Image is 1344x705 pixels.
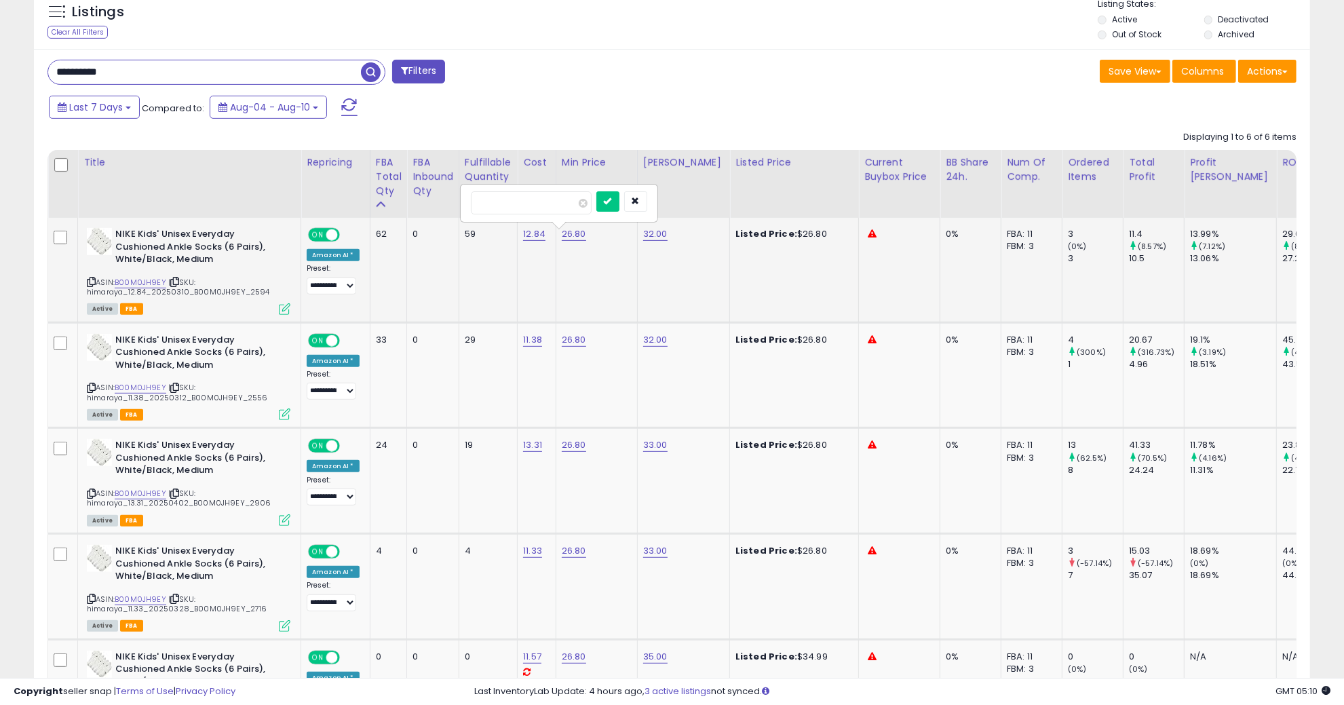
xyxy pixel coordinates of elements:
small: (316.73%) [1138,347,1174,358]
div: Num of Comp. [1007,155,1056,184]
div: ASIN: [87,228,290,313]
div: 3 [1068,545,1123,557]
a: 11.38 [523,333,542,347]
span: All listings currently available for purchase on Amazon [87,409,118,421]
b: NIKE Kids' Unisex Everyday Cushioned Ankle Socks (6 Pairs), White/Black, Medium [115,651,280,692]
div: [PERSON_NAME] [643,155,724,170]
a: 33.00 [643,438,668,452]
div: $34.99 [735,651,848,663]
div: Preset: [307,370,360,400]
button: Aug-04 - Aug-10 [210,96,327,119]
small: (8.58%) [1291,241,1320,252]
small: (8.57%) [1138,241,1166,252]
div: 7 [1068,569,1123,582]
small: (0%) [1190,558,1209,569]
h5: Listings [72,3,124,22]
button: Filters [392,60,445,83]
span: | SKU: himaraya_13.31_20250402_B00M0JH9EY_2906 [87,488,271,508]
a: 33.00 [643,544,668,558]
a: 11.33 [523,544,542,558]
div: 3 [1068,228,1123,240]
button: Actions [1238,60,1297,83]
span: FBA [120,515,143,527]
div: $26.80 [735,228,848,240]
span: | SKU: himaraya_11.33_20250328_B00M0JH9EY_2716 [87,594,267,614]
a: Privacy Policy [176,685,235,698]
a: 12.84 [523,227,545,241]
div: 11.78% [1190,439,1276,451]
div: Displaying 1 to 6 of 6 items [1183,131,1297,144]
div: Min Price [562,155,632,170]
div: FBM: 3 [1007,346,1052,358]
div: 0% [946,334,991,346]
small: (0%) [1282,558,1301,569]
div: 29.6% [1282,228,1337,240]
div: FBA: 11 [1007,334,1052,346]
div: 4 [465,545,507,557]
label: Archived [1218,28,1254,40]
div: 44.22% [1282,569,1337,582]
a: B00M0JH9EY [115,382,166,394]
b: Listed Price: [735,650,797,663]
small: (3.19%) [1199,347,1226,358]
div: 11.31% [1190,464,1276,476]
span: All listings currently available for purchase on Amazon [87,303,118,315]
span: FBA [120,620,143,632]
span: ON [309,651,326,663]
a: 11.57 [523,650,541,664]
a: B00M0JH9EY [115,488,166,499]
button: Save View [1100,60,1170,83]
div: Title [83,155,295,170]
div: 1 [1068,358,1123,370]
div: Clear All Filters [47,26,108,39]
div: 18.51% [1190,358,1276,370]
b: NIKE Kids' Unisex Everyday Cushioned Ankle Socks (6 Pairs), White/Black, Medium [115,545,280,586]
div: FBA: 11 [1007,545,1052,557]
div: 0 [376,651,397,663]
div: 13.99% [1190,228,1276,240]
div: FBA inbound Qty [412,155,453,198]
div: 0 [412,334,448,346]
label: Deactivated [1218,14,1269,25]
div: FBA: 11 [1007,228,1052,240]
small: (0%) [1129,664,1148,674]
div: 4.96 [1129,358,1184,370]
b: Listed Price: [735,227,797,240]
div: 19.1% [1190,334,1276,346]
small: (-57.14%) [1077,558,1112,569]
img: 41ETeP7enkL._SL40_.jpg [87,545,112,572]
div: 0% [946,439,991,451]
div: Preset: [307,264,360,294]
img: 41ETeP7enkL._SL40_.jpg [87,334,112,361]
div: Current Buybox Price [864,155,934,184]
a: 35.00 [643,650,668,664]
div: $26.80 [735,545,848,557]
button: Columns [1172,60,1236,83]
div: FBM: 3 [1007,452,1052,464]
div: Last InventoryLab Update: 4 hours ago, not synced. [474,685,1330,698]
span: ON [309,335,326,346]
a: 26.80 [562,650,586,664]
small: (62.5%) [1077,453,1107,463]
div: 0 [412,228,448,240]
a: 26.80 [562,438,586,452]
a: B00M0JH9EY [115,277,166,288]
img: 41ETeP7enkL._SL40_.jpg [87,651,112,678]
img: 41ETeP7enkL._SL40_.jpg [87,228,112,255]
div: 35.07 [1129,569,1184,582]
span: OFF [338,335,360,346]
span: OFF [338,546,360,558]
div: seller snap | | [14,685,235,698]
div: 20.67 [1129,334,1184,346]
span: All listings currently available for purchase on Amazon [87,620,118,632]
div: 11.4 [1129,228,1184,240]
div: FBM: 3 [1007,557,1052,569]
small: (4.18%) [1291,347,1318,358]
div: 10.5 [1129,252,1184,265]
div: $26.80 [735,334,848,346]
div: ASIN: [87,439,290,525]
div: 0 [1068,651,1123,663]
div: FBM: 3 [1007,663,1052,675]
div: FBA: 11 [1007,439,1052,451]
div: 0 [465,651,507,663]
